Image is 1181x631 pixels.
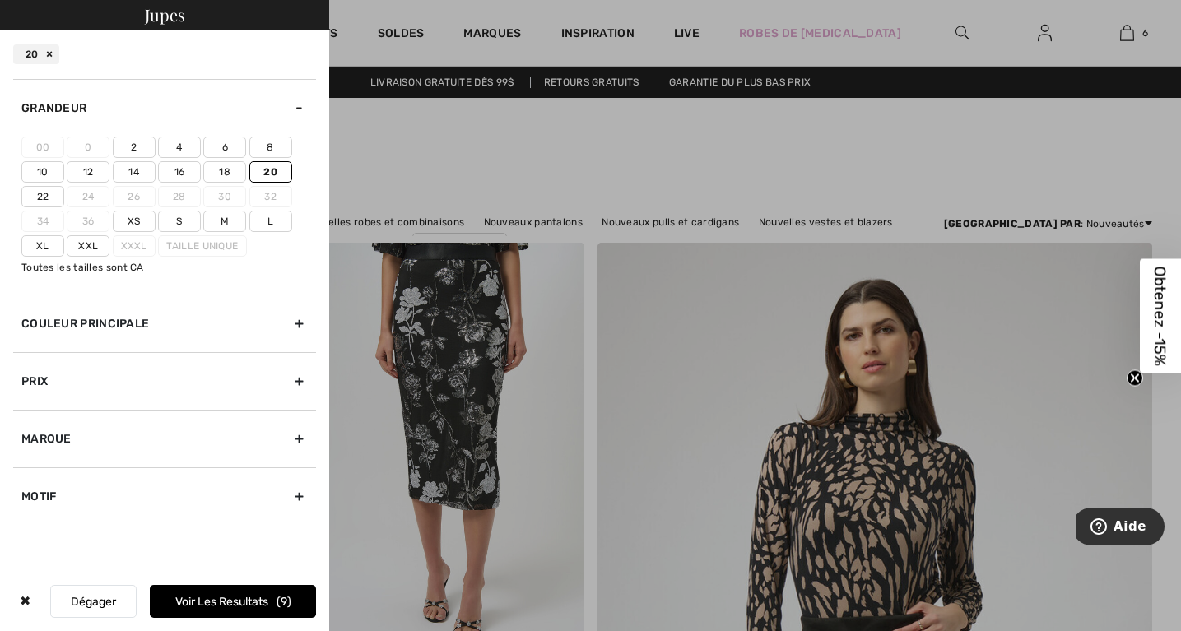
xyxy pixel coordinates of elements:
label: Xl [21,235,64,257]
label: 00 [21,137,64,158]
span: 9 [277,595,291,609]
div: Prix [13,352,316,410]
div: Motif [13,467,316,525]
label: 8 [249,137,292,158]
iframe: Ouvre un widget dans lequel vous pouvez trouver plus d’informations [1076,508,1165,549]
label: 22 [21,186,64,207]
label: L [249,211,292,232]
div: ✖ [13,585,37,618]
label: S [158,211,201,232]
div: Marque [13,410,316,467]
label: Taille Unique [158,235,247,257]
div: Toutes les tailles sont CA [21,260,316,275]
label: 26 [113,186,156,207]
label: 6 [203,137,246,158]
div: 20 [13,44,59,64]
span: Obtenez -15% [1151,266,1170,365]
button: Voir les resultats9 [150,585,316,618]
button: Close teaser [1127,369,1143,386]
label: 12 [67,161,109,183]
label: 36 [67,211,109,232]
label: 20 [249,161,292,183]
label: 2 [113,137,156,158]
label: 14 [113,161,156,183]
label: 16 [158,161,201,183]
label: 30 [203,186,246,207]
div: Grandeur [13,79,316,137]
label: Xxxl [113,235,156,257]
div: Couleur Principale [13,295,316,352]
label: 24 [67,186,109,207]
div: Obtenez -15%Close teaser [1140,258,1181,373]
label: M [203,211,246,232]
label: 10 [21,161,64,183]
label: 28 [158,186,201,207]
label: 34 [21,211,64,232]
button: Dégager [50,585,137,618]
label: Xxl [67,235,109,257]
label: 4 [158,137,201,158]
label: 0 [67,137,109,158]
label: 18 [203,161,246,183]
label: 32 [249,186,292,207]
label: Xs [113,211,156,232]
